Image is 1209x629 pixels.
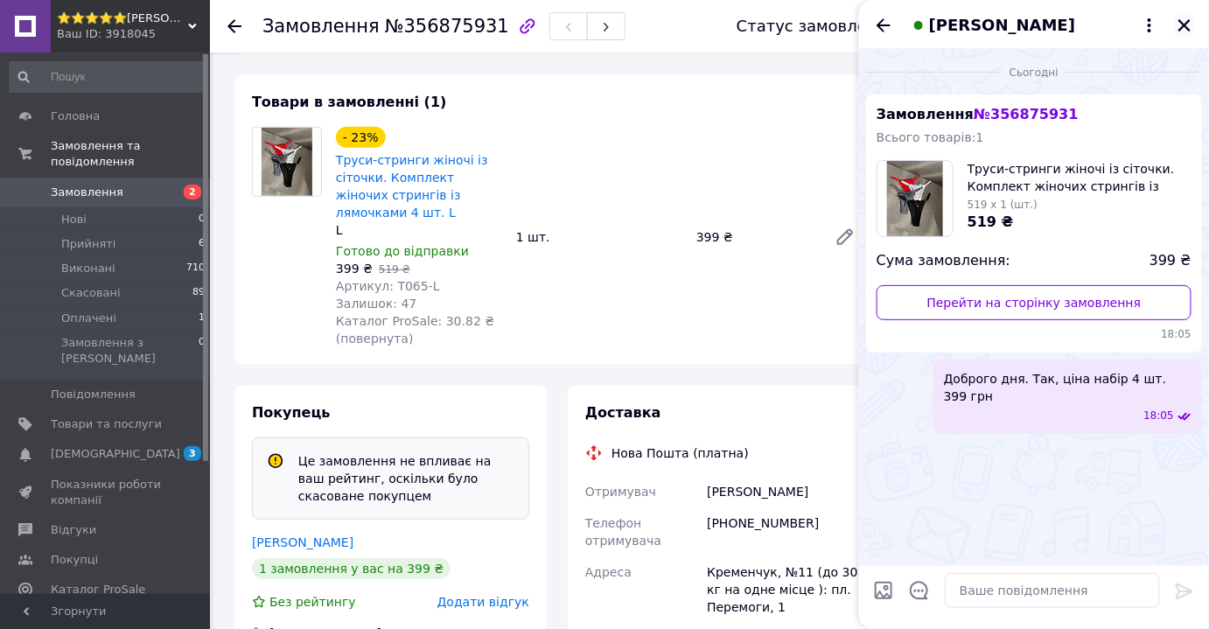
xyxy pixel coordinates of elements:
span: Телефон отримувача [585,516,661,548]
div: Статус замовлення [737,17,898,35]
img: 6045094284_w100_h100_trusy-stringi-zhenskie-iz.jpg [887,161,944,236]
span: 2 [184,185,201,199]
div: Повернутися назад [227,17,241,35]
button: Назад [873,15,894,36]
span: Додати відгук [437,595,529,609]
span: Головна [51,108,100,124]
span: 399 ₴ [336,262,373,276]
span: 3 [184,446,201,461]
span: 0 [199,212,205,227]
span: Залишок: 47 [336,297,416,311]
span: [DEMOGRAPHIC_DATA] [51,446,180,462]
span: Труси-стринги жіночі із сіточки. Комплект жіночих стрингів із лямочками 4 шт. L [968,160,1192,195]
button: Закрити [1174,15,1195,36]
span: Каталог ProSale: 30.82 ₴ (повернута) [336,314,494,346]
button: Відкрити шаблони відповідей [908,579,931,602]
span: 710 [186,261,205,276]
span: Замовлення з [PERSON_NAME] [61,335,199,367]
span: Виконані [61,261,115,276]
div: Кременчук, №11 (до 30 кг на одне місце ): пл. Перемоги, 1 [703,556,866,623]
span: Всього товарів: 1 [877,130,984,144]
div: 1 шт. [509,225,689,249]
span: 6 [199,236,205,252]
a: Труси-стринги жіночі із сіточки. Комплект жіночих стрингів із лямочками 4 шт. L [336,153,488,220]
img: Труси-стринги жіночі із сіточки. Комплект жіночих стрингів із лямочками 4 шт. L [262,128,313,196]
span: 18:05 12.08.2025 [877,327,1192,342]
button: [PERSON_NAME] [908,14,1160,37]
span: Повідомлення [51,387,136,402]
div: 12.08.2025 [866,63,1202,80]
span: Доставка [585,404,661,421]
span: Готово до відправки [336,244,469,258]
span: 0 [199,335,205,367]
span: Прийняті [61,236,115,252]
span: 89 [192,285,205,301]
span: Покупець [252,404,331,421]
div: [PHONE_NUMBER] [703,507,866,556]
span: Каталог ProSale [51,582,145,598]
span: Замовлення [51,185,123,200]
span: Оплачені [61,311,116,326]
span: Сьогодні [1003,66,1066,80]
span: Без рейтингу [269,595,356,609]
span: [PERSON_NAME] [929,14,1075,37]
span: № 356875931 [974,106,1078,122]
span: Скасовані [61,285,121,301]
span: Замовлення та повідомлення [51,138,210,170]
span: ⭐⭐⭐⭐⭐Angel's touch Територія затишку та комфорту [57,10,188,26]
span: Нові [61,212,87,227]
div: Ваш ID: 3918045 [57,26,210,42]
span: Відгуки [51,522,96,538]
div: 399 ₴ [689,225,821,249]
span: 18:05 12.08.2025 [1143,409,1174,423]
a: Перейти на сторінку замовлення [877,285,1192,320]
a: [PERSON_NAME] [252,535,353,549]
span: 399 ₴ [1150,251,1192,271]
span: Замовлення [262,16,380,37]
span: Товари та послуги [51,416,162,432]
span: 519 x 1 (шт.) [968,199,1038,211]
span: Адреса [585,565,632,579]
span: 519 ₴ [379,263,410,276]
span: Замовлення [877,106,1079,122]
span: Сума замовлення: [877,251,1010,271]
div: Це замовлення не впливає на ваш рейтинг, оскільки було скасоване покупцем [291,452,521,505]
span: 519 ₴ [968,213,1014,230]
span: Показники роботи компанії [51,477,162,508]
a: Редагувати [828,220,863,255]
div: - 23% [336,127,386,148]
div: L [336,221,502,239]
span: Доброго дня. Так, ціна набір 4 шт. 399 грн [944,370,1192,405]
span: 1 [199,311,205,326]
span: Артикул: Т065-L [336,279,440,293]
span: №356875931 [385,16,509,37]
div: 1 замовлення у вас на 399 ₴ [252,558,451,579]
div: Нова Пошта (платна) [607,444,753,462]
span: Товари в замовленні (1) [252,94,447,110]
span: Покупці [51,552,98,568]
input: Пошук [9,61,206,93]
div: [PERSON_NAME] [703,476,866,507]
span: Отримувач [585,485,656,499]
